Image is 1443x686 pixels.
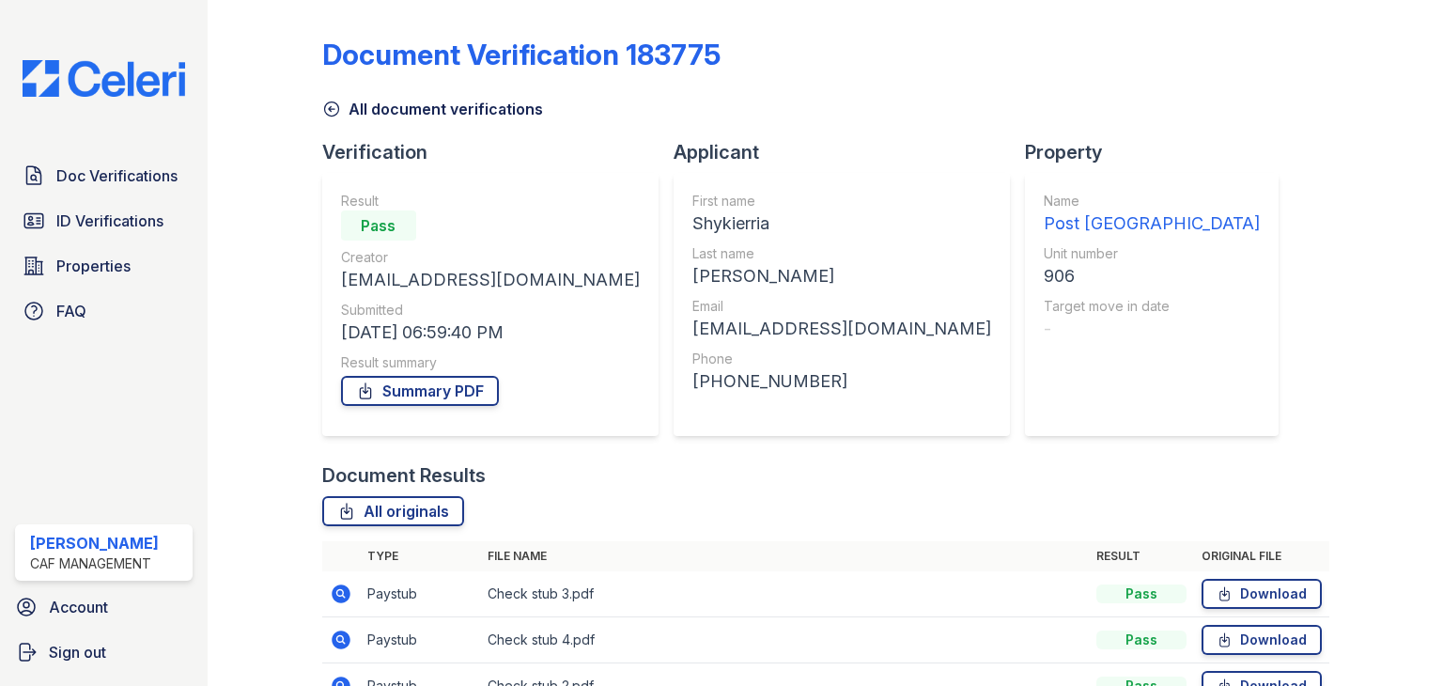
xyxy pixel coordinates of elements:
[1096,585,1187,603] div: Pass
[692,350,991,368] div: Phone
[341,267,640,293] div: [EMAIL_ADDRESS][DOMAIN_NAME]
[341,353,640,372] div: Result summary
[480,541,1089,571] th: File name
[8,633,200,671] a: Sign out
[341,301,640,320] div: Submitted
[692,210,991,237] div: Shykierria
[1364,611,1424,667] iframe: chat widget
[360,541,480,571] th: Type
[15,292,193,330] a: FAQ
[341,192,640,210] div: Result
[56,300,86,322] span: FAQ
[322,38,721,71] div: Document Verification 183775
[8,588,200,626] a: Account
[322,496,464,526] a: All originals
[49,596,108,618] span: Account
[1089,541,1194,571] th: Result
[49,641,106,663] span: Sign out
[341,376,499,406] a: Summary PDF
[341,320,640,346] div: [DATE] 06:59:40 PM
[1044,316,1260,342] div: -
[322,139,674,165] div: Verification
[1044,297,1260,316] div: Target move in date
[692,244,991,263] div: Last name
[1044,263,1260,289] div: 906
[322,98,543,120] a: All document verifications
[692,297,991,316] div: Email
[692,368,991,395] div: [PHONE_NUMBER]
[692,263,991,289] div: [PERSON_NAME]
[674,139,1025,165] div: Applicant
[692,316,991,342] div: [EMAIL_ADDRESS][DOMAIN_NAME]
[480,571,1089,617] td: Check stub 3.pdf
[1096,631,1187,649] div: Pass
[480,617,1089,663] td: Check stub 4.pdf
[56,255,131,277] span: Properties
[1025,139,1294,165] div: Property
[322,462,486,489] div: Document Results
[341,248,640,267] div: Creator
[1194,541,1329,571] th: Original file
[692,192,991,210] div: First name
[1044,244,1260,263] div: Unit number
[30,554,159,573] div: CAF Management
[15,202,193,240] a: ID Verifications
[1044,192,1260,210] div: Name
[341,210,416,241] div: Pass
[56,164,178,187] span: Doc Verifications
[1202,625,1322,655] a: Download
[15,157,193,195] a: Doc Verifications
[56,210,163,232] span: ID Verifications
[30,532,159,554] div: [PERSON_NAME]
[1044,192,1260,237] a: Name Post [GEOGRAPHIC_DATA]
[1202,579,1322,609] a: Download
[15,247,193,285] a: Properties
[8,60,200,97] img: CE_Logo_Blue-a8612792a0a2168367f1c8372b55b34899dd931a85d93a1a3d3e32e68fde9ad4.png
[360,571,480,617] td: Paystub
[1044,210,1260,237] div: Post [GEOGRAPHIC_DATA]
[360,617,480,663] td: Paystub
